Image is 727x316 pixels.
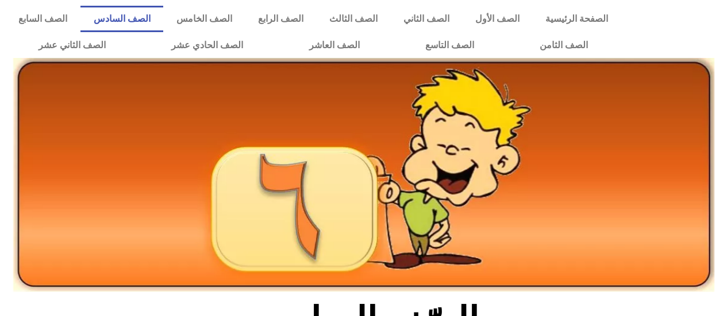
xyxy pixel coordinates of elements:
a: الصف التاسع [393,32,507,58]
a: الصف الرابع [245,6,316,32]
a: الصف السادس [80,6,163,32]
a: الصف الثالث [316,6,390,32]
a: الصف الثامن [507,32,621,58]
a: الصف الحادي عشر [139,32,276,58]
a: الصف الثاني عشر [6,32,139,58]
a: الصف الثاني [390,6,462,32]
a: الصف الخامس [163,6,245,32]
a: الصف العاشر [276,32,393,58]
a: الصف الأول [462,6,532,32]
a: الصف السابع [6,6,80,32]
a: الصفحة الرئيسية [532,6,621,32]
